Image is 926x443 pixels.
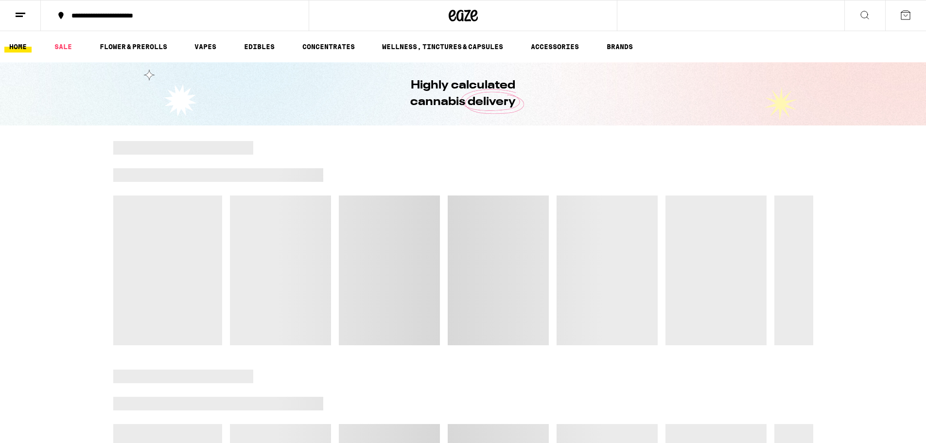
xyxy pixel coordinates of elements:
[190,41,221,53] a: VAPES
[239,41,280,53] a: EDIBLES
[526,41,584,53] a: ACCESSORIES
[50,41,77,53] a: SALE
[95,41,172,53] a: FLOWER & PREROLLS
[4,41,32,53] a: HOME
[602,41,638,53] a: BRANDS
[383,77,543,110] h1: Highly calculated cannabis delivery
[297,41,360,53] a: CONCENTRATES
[377,41,508,53] a: WELLNESS, TINCTURES & CAPSULES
